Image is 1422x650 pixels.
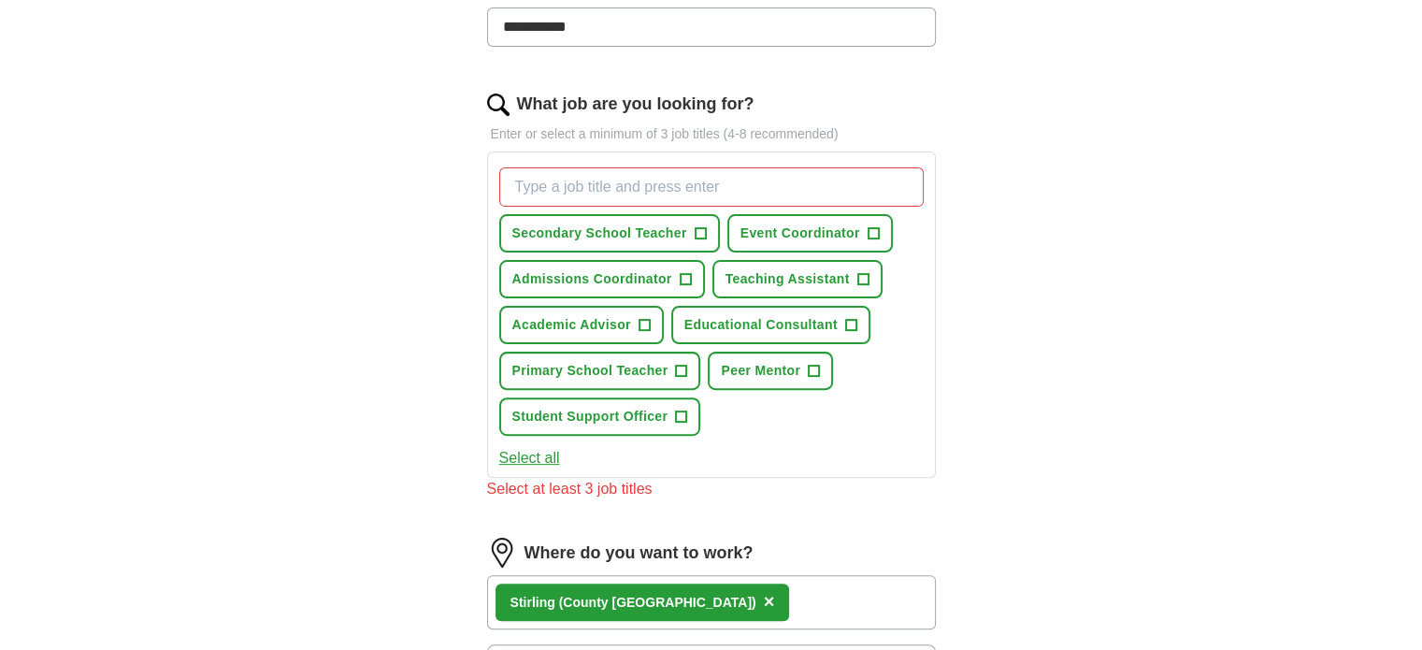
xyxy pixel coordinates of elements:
span: Admissions Coordinator [512,269,672,289]
p: Enter or select a minimum of 3 job titles (4-8 recommended) [487,124,936,144]
button: Peer Mentor [708,352,833,390]
div: Select at least 3 job titles [487,478,936,500]
span: Peer Mentor [721,361,800,381]
input: Type a job title and press enter [499,167,924,207]
button: Educational Consultant [671,306,870,344]
button: Event Coordinator [727,214,893,253]
button: × [764,588,775,616]
strong: Stirling [510,595,555,610]
span: Student Support Officer [512,407,668,426]
label: Where do you want to work? [524,541,754,566]
button: Secondary School Teacher [499,214,720,253]
label: What job are you looking for? [517,92,754,117]
span: (County [GEOGRAPHIC_DATA]) [559,595,756,610]
img: search.png [487,94,510,116]
span: Event Coordinator [740,224,860,243]
button: Select all [499,447,560,469]
span: Academic Advisor [512,315,631,335]
button: Student Support Officer [499,397,701,436]
img: location.png [487,538,517,568]
button: Teaching Assistant [712,260,883,298]
button: Primary School Teacher [499,352,701,390]
button: Academic Advisor [499,306,664,344]
span: Educational Consultant [684,315,838,335]
span: Secondary School Teacher [512,224,687,243]
button: Admissions Coordinator [499,260,705,298]
span: Teaching Assistant [725,269,850,289]
span: × [764,591,775,612]
span: Primary School Teacher [512,361,668,381]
